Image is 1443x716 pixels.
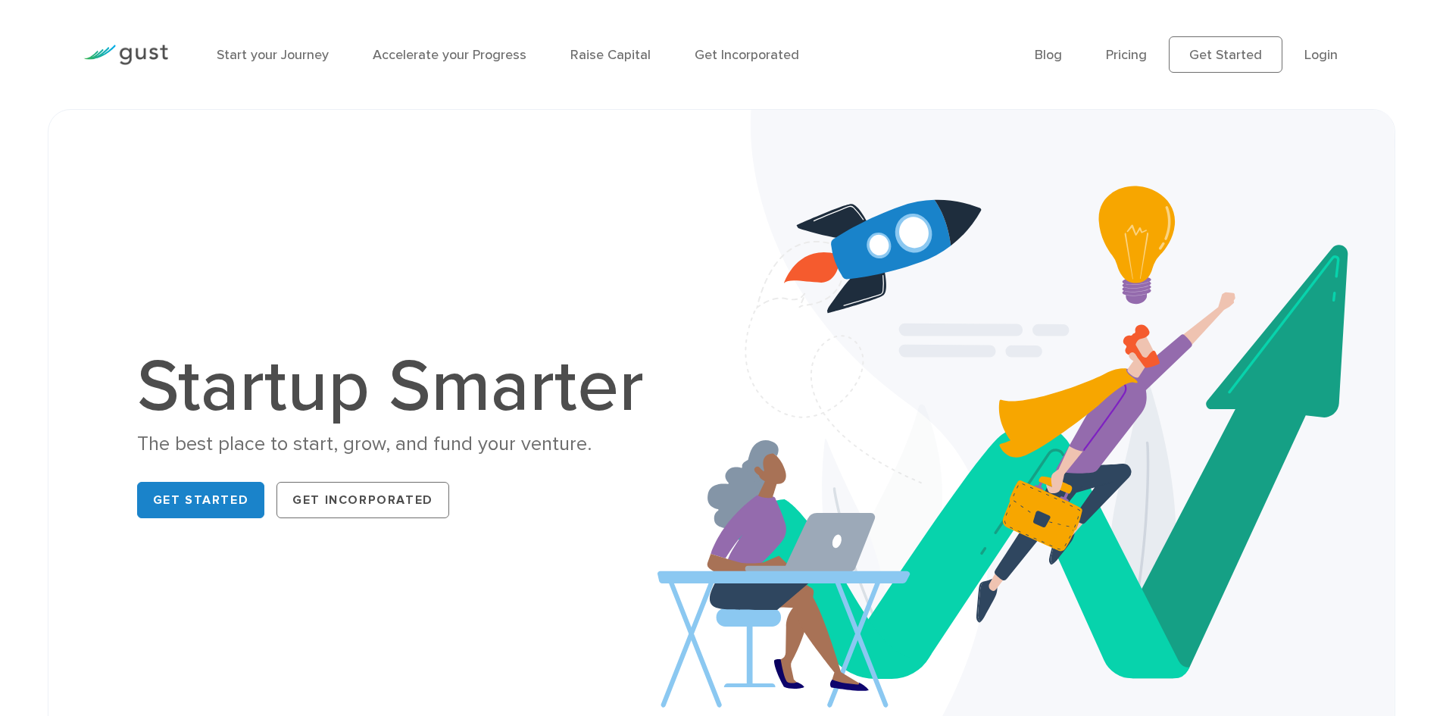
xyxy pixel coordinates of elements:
img: Gust Logo [83,45,168,65]
a: Pricing [1106,47,1147,63]
a: Get Incorporated [276,482,449,518]
div: The best place to start, grow, and fund your venture. [137,431,660,458]
a: Raise Capital [570,47,651,63]
a: Login [1304,47,1338,63]
a: Start your Journey [217,47,329,63]
a: Accelerate your Progress [373,47,526,63]
a: Blog [1035,47,1062,63]
a: Get Started [137,482,265,518]
h1: Startup Smarter [137,351,660,424]
a: Get Incorporated [695,47,799,63]
a: Get Started [1169,36,1282,73]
